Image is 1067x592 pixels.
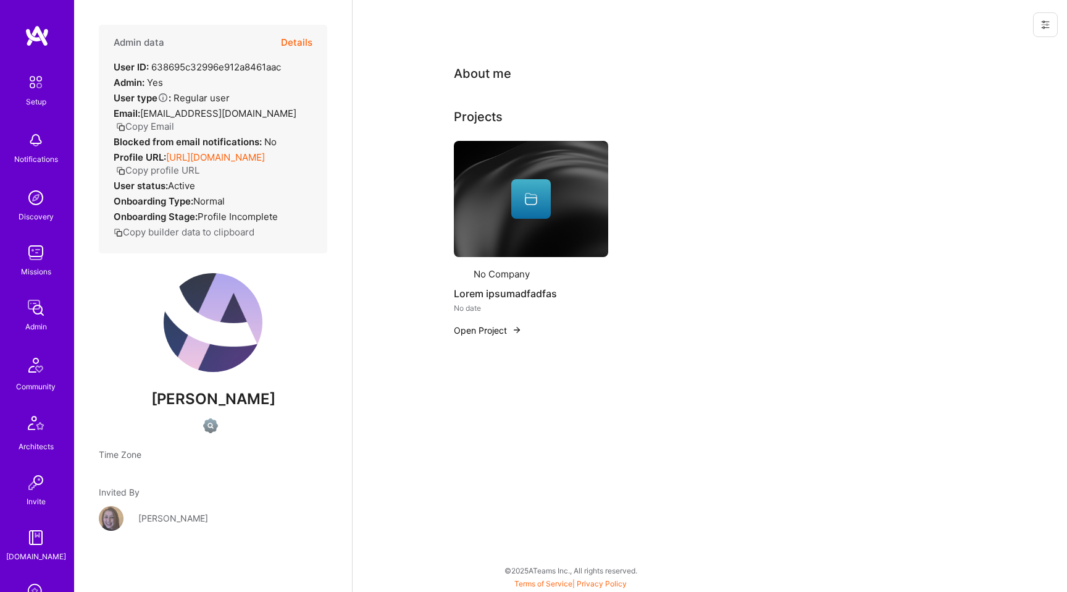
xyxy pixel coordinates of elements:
[138,512,208,525] div: [PERSON_NAME]
[114,226,254,239] button: Copy builder data to clipboard
[116,164,199,177] button: Copy profile URL
[203,418,218,433] img: Not Scrubbed
[23,525,48,550] img: guide book
[198,211,278,222] span: Profile Incomplete
[116,166,125,175] i: icon Copy
[514,579,627,588] span: |
[99,487,140,497] span: Invited By
[193,195,225,207] span: normal
[164,273,262,372] img: User Avatar
[21,410,51,440] img: Architects
[16,380,56,393] div: Community
[99,506,327,531] a: User Avatar[PERSON_NAME]
[140,108,296,119] span: [EMAIL_ADDRESS][DOMAIN_NAME]
[23,470,48,495] img: Invite
[114,37,164,48] h4: Admin data
[168,180,195,192] span: Active
[99,390,327,408] span: [PERSON_NAME]
[116,122,125,132] i: icon Copy
[116,120,174,133] button: Copy Email
[166,151,265,163] a: [URL][DOMAIN_NAME]
[474,268,530,281] div: No Company
[19,210,54,223] div: Discovery
[514,579,572,588] a: Terms of Service
[454,141,608,257] img: cover
[21,265,51,278] div: Missions
[23,185,48,210] img: discovery
[114,91,230,104] div: Regular user
[23,295,48,320] img: admin teamwork
[114,77,144,88] strong: Admin:
[454,267,469,282] img: Company logo
[19,440,54,453] div: Architects
[25,320,47,333] div: Admin
[454,285,608,302] h4: Lorem ipsumadfadfas
[454,64,511,83] div: About me
[114,92,171,104] strong: User type :
[454,108,503,126] div: Projects
[454,324,522,337] button: Open Project
[114,61,281,74] div: 638695c32996e912a8461aac
[27,495,46,508] div: Invite
[454,302,608,315] div: No date
[23,69,49,95] img: setup
[114,61,149,73] strong: User ID:
[74,555,1067,586] div: © 2025 ATeams Inc., All rights reserved.
[577,579,627,588] a: Privacy Policy
[157,92,169,103] i: Help
[25,25,49,47] img: logo
[99,449,141,460] span: Time Zone
[114,211,198,222] strong: Onboarding Stage:
[281,25,312,61] button: Details
[114,136,264,148] strong: Blocked from email notifications:
[114,228,123,237] i: icon Copy
[114,135,277,148] div: No
[114,76,163,89] div: Yes
[23,128,48,153] img: bell
[26,95,46,108] div: Setup
[114,151,166,163] strong: Profile URL:
[512,325,522,335] img: arrow-right
[114,108,140,119] strong: Email:
[114,180,168,192] strong: User status:
[99,506,123,531] img: User Avatar
[6,550,66,563] div: [DOMAIN_NAME]
[21,350,51,380] img: Community
[14,153,58,166] div: Notifications
[23,240,48,265] img: teamwork
[114,195,193,207] strong: Onboarding Type:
